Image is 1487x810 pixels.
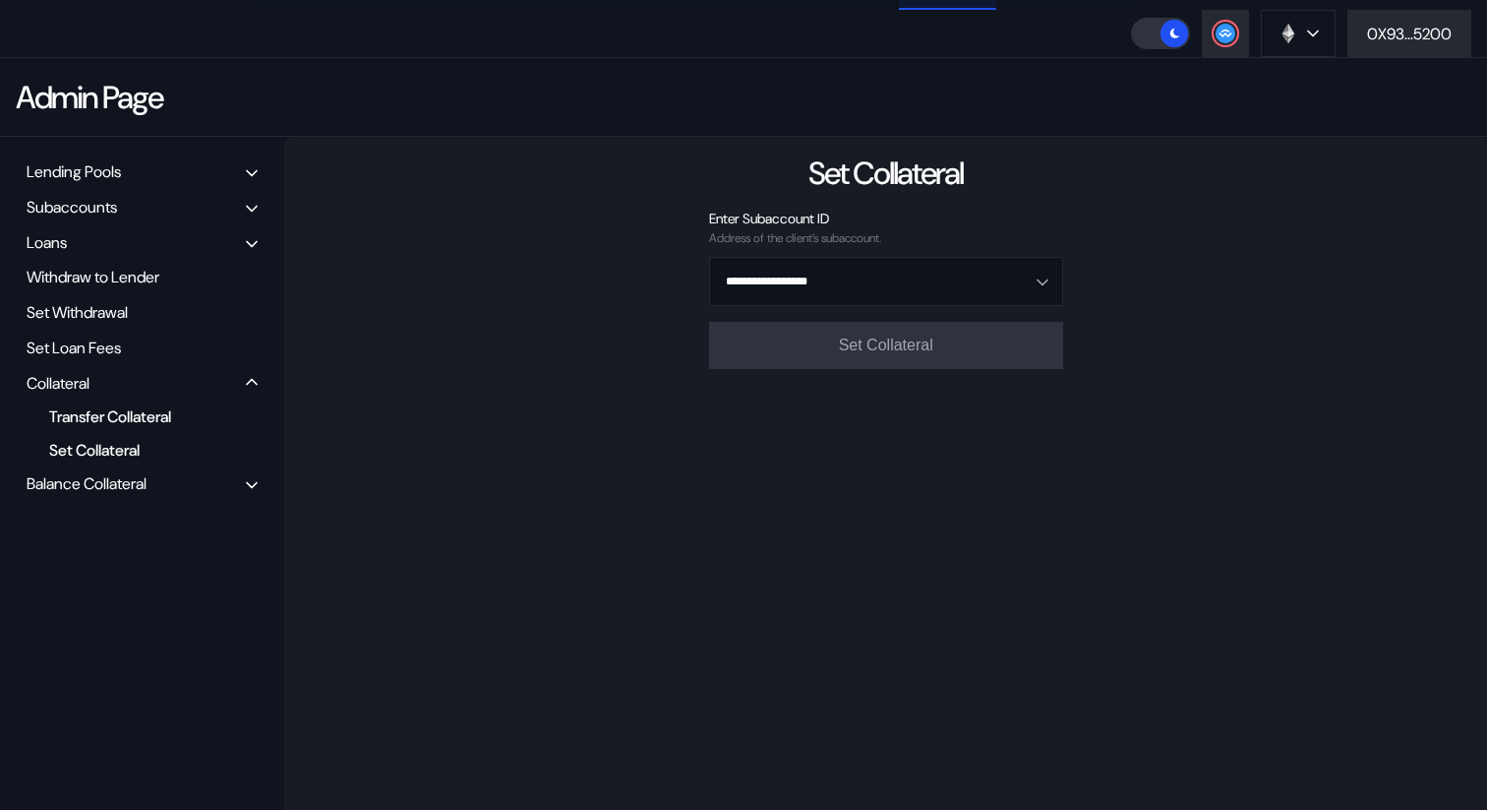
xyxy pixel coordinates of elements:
div: Loans [27,232,67,253]
button: Set Collateral [709,322,1063,369]
button: Open menu [709,257,1063,306]
div: Balance Collateral [27,473,147,494]
img: chain logo [1278,23,1299,44]
div: Admin Page [16,77,162,118]
div: Set Collateral [39,437,231,464]
div: Set Loan Fees [20,333,265,363]
div: Collateral [27,373,89,394]
div: Enter Subaccount ID [709,210,1063,227]
div: Set Collateral [808,153,963,194]
div: Lending Pools [27,161,121,182]
div: Subaccounts [27,197,117,218]
div: Transfer Collateral [39,404,231,430]
div: Withdraw to Lender [20,262,265,292]
button: chain logo [1261,10,1336,57]
div: Set Withdrawal [20,297,265,328]
button: 0X93...5200 [1347,10,1471,57]
div: Address of the client’s subaccount. [709,231,1063,245]
div: 0X93...5200 [1367,24,1452,44]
